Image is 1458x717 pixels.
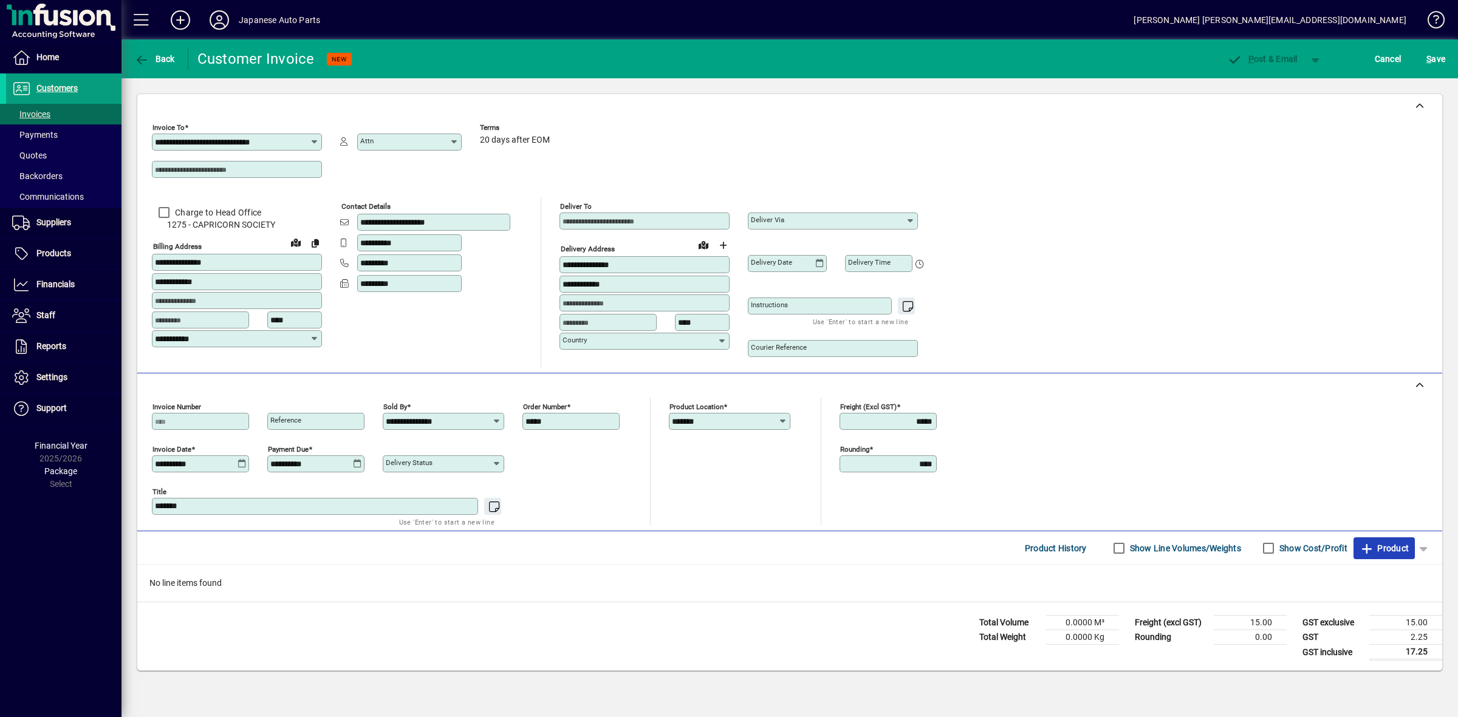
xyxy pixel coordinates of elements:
[1296,616,1369,630] td: GST exclusive
[6,42,122,73] a: Home
[973,616,1046,630] td: Total Volume
[751,301,788,309] mat-label: Instructions
[6,393,122,424] a: Support
[12,109,50,119] span: Invoices
[306,233,325,253] button: Copy to Delivery address
[6,362,122,393] a: Settings
[6,186,122,207] a: Communications
[1025,539,1087,558] span: Product History
[12,171,63,181] span: Backorders
[560,202,592,211] mat-label: Deliver To
[286,233,306,252] a: View on map
[1221,48,1304,70] button: Post & Email
[563,336,587,344] mat-label: Country
[161,9,200,31] button: Add
[1354,537,1415,559] button: Product
[1369,630,1442,645] td: 2.25
[12,192,84,202] span: Communications
[44,466,77,476] span: Package
[751,343,807,352] mat-label: Courier Reference
[1248,54,1254,64] span: P
[152,403,201,411] mat-label: Invoice number
[1296,630,1369,645] td: GST
[6,166,122,186] a: Backorders
[840,445,869,454] mat-label: Rounding
[1129,616,1214,630] td: Freight (excl GST)
[6,331,122,362] a: Reports
[36,279,75,289] span: Financials
[973,630,1046,645] td: Total Weight
[480,135,550,145] span: 20 days after EOM
[6,145,122,166] a: Quotes
[386,458,433,467] mat-label: Delivery status
[36,83,78,93] span: Customers
[480,124,553,132] span: Terms
[36,403,67,413] span: Support
[1419,2,1443,42] a: Knowledge Base
[694,235,713,254] a: View on map
[360,137,374,145] mat-label: Attn
[35,441,87,450] span: Financial Year
[122,48,188,70] app-page-header-button: Back
[152,488,166,496] mat-label: Title
[1375,49,1402,69] span: Cancel
[399,515,495,529] mat-hint: Use 'Enter' to start a new line
[131,48,178,70] button: Back
[1227,54,1298,64] span: ost & Email
[840,403,897,411] mat-label: Freight (excl GST)
[1426,49,1445,69] span: ave
[713,236,733,255] button: Choose address
[152,123,185,132] mat-label: Invoice To
[523,403,567,411] mat-label: Order number
[1046,630,1119,645] td: 0.0000 Kg
[12,151,47,160] span: Quotes
[36,310,55,320] span: Staff
[1134,10,1406,30] div: [PERSON_NAME] [PERSON_NAME][EMAIL_ADDRESS][DOMAIN_NAME]
[6,301,122,331] a: Staff
[1369,645,1442,660] td: 17.25
[1426,54,1431,64] span: S
[36,372,67,382] span: Settings
[1214,630,1287,645] td: 0.00
[12,130,58,140] span: Payments
[36,341,66,351] span: Reports
[270,416,301,424] mat-label: Reference
[848,258,891,267] mat-label: Delivery time
[1360,539,1409,558] span: Product
[1277,542,1347,554] label: Show Cost/Profit
[751,216,784,224] mat-label: Deliver via
[36,248,71,258] span: Products
[6,104,122,124] a: Invoices
[137,565,1442,602] div: No line items found
[1020,537,1092,559] button: Product History
[134,54,175,64] span: Back
[152,219,322,231] span: 1275 - CAPRICORN SOCIETY
[1214,616,1287,630] td: 15.00
[1128,542,1241,554] label: Show Line Volumes/Weights
[152,445,191,454] mat-label: Invoice date
[239,10,320,30] div: Japanese Auto Parts
[6,124,122,145] a: Payments
[6,270,122,300] a: Financials
[1129,630,1214,645] td: Rounding
[268,445,309,454] mat-label: Payment due
[1296,645,1369,660] td: GST inclusive
[383,403,407,411] mat-label: Sold by
[332,55,347,63] span: NEW
[36,217,71,227] span: Suppliers
[1046,616,1119,630] td: 0.0000 M³
[669,403,724,411] mat-label: Product location
[200,9,239,31] button: Profile
[813,314,908,328] mat-hint: Use 'Enter' to start a new line
[1423,48,1448,70] button: Save
[751,258,792,267] mat-label: Delivery date
[173,206,261,219] label: Charge to Head Office
[1369,616,1442,630] td: 15.00
[1372,48,1405,70] button: Cancel
[36,52,59,62] span: Home
[197,49,315,69] div: Customer Invoice
[6,208,122,238] a: Suppliers
[6,239,122,269] a: Products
